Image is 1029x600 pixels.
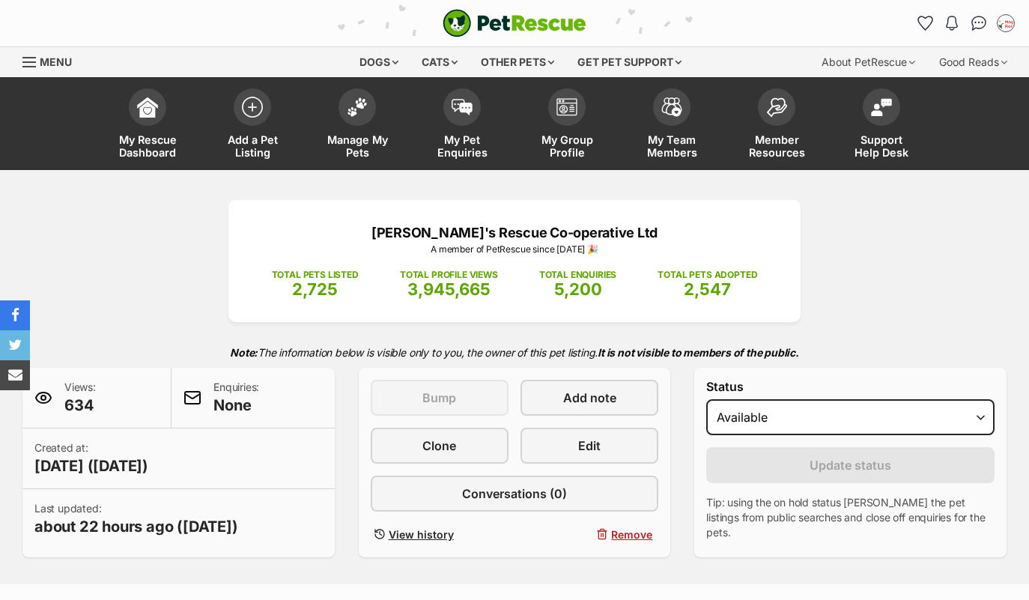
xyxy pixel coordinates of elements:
a: Add note [520,380,658,416]
img: logo-cat-932fe2b9b8326f06289b0f2fb663e598f794de774fb13d1741a6617ecf9a85b4.svg [443,9,586,37]
span: 5,200 [554,279,602,299]
img: Laura Chao profile pic [998,16,1013,31]
a: My Rescue Dashboard [95,81,200,170]
a: My Team Members [619,81,724,170]
label: Status [706,380,995,393]
span: 2,547 [684,279,731,299]
strong: It is not visible to members of the public. [598,346,799,359]
p: TOTAL PETS ADOPTED [658,268,757,282]
span: View history [389,527,454,542]
p: The information below is visible only to you, the owner of this pet listing. [22,337,1007,368]
a: My Pet Enquiries [410,81,514,170]
strong: Note: [230,346,258,359]
div: Good Reads [929,47,1018,77]
span: 2,725 [292,279,338,299]
span: None [213,395,259,416]
img: help-desk-icon-fdf02630f3aa405de69fd3d07c3f3aa587a6932b1a1747fa1d2bba05be0121f9.svg [871,98,892,116]
span: Support Help Desk [848,133,915,159]
img: dashboard-icon-eb2f2d2d3e046f16d808141f083e7271f6b2e854fb5c12c21221c1fb7104beca.svg [137,97,158,118]
div: Get pet support [567,47,692,77]
button: My account [994,11,1018,35]
a: Support Help Desk [829,81,934,170]
ul: Account quick links [913,11,1018,35]
img: chat-41dd97257d64d25036548639549fe6c8038ab92f7586957e7f3b1b290dea8141.svg [971,16,987,31]
div: Cats [411,47,468,77]
p: Created at: [34,440,148,476]
a: PetRescue [443,9,586,37]
img: group-profile-icon-3fa3cf56718a62981997c0bc7e787c4b2cf8bcc04b72c1350f741eb67cf2f40e.svg [556,98,577,116]
span: Remove [611,527,652,542]
span: Add a Pet Listing [219,133,286,159]
a: Add a Pet Listing [200,81,305,170]
a: My Group Profile [514,81,619,170]
a: View history [371,524,509,545]
span: My Pet Enquiries [428,133,496,159]
button: Notifications [940,11,964,35]
span: Add note [563,389,616,407]
p: A member of PetRescue since [DATE] 🎉 [251,243,778,256]
p: Enquiries: [213,380,259,416]
div: Other pets [470,47,565,77]
img: notifications-46538b983faf8c2785f20acdc204bb7945ddae34d4c08c2a6579f10ce5e182be.svg [946,16,958,31]
span: Edit [578,437,601,455]
a: Favourites [913,11,937,35]
a: Conversations [967,11,991,35]
span: My Group Profile [533,133,601,159]
p: TOTAL PROFILE VIEWS [400,268,498,282]
span: Bump [422,389,456,407]
img: add-pet-listing-icon-0afa8454b4691262ce3f59096e99ab1cd57d4a30225e0717b998d2c9b9846f56.svg [242,97,263,118]
span: 3,945,665 [407,279,491,299]
span: Manage My Pets [324,133,391,159]
a: Conversations (0) [371,476,659,512]
a: Manage My Pets [305,81,410,170]
img: member-resources-icon-8e73f808a243e03378d46382f2149f9095a855e16c252ad45f914b54edf8863c.svg [766,97,787,118]
p: TOTAL ENQUIRIES [539,268,616,282]
button: Update status [706,447,995,483]
p: Views: [64,380,96,416]
a: Clone [371,428,509,464]
p: TOTAL PETS LISTED [272,268,359,282]
span: Clone [422,437,456,455]
span: Update status [810,456,891,474]
div: Dogs [349,47,409,77]
span: My Rescue Dashboard [114,133,181,159]
div: About PetRescue [811,47,926,77]
a: Menu [22,47,82,74]
span: My Team Members [638,133,705,159]
span: Menu [40,55,72,68]
img: pet-enquiries-icon-7e3ad2cf08bfb03b45e93fb7055b45f3efa6380592205ae92323e6603595dc1f.svg [452,99,473,115]
a: Member Resources [724,81,829,170]
span: Member Resources [743,133,810,159]
span: [DATE] ([DATE]) [34,455,148,476]
button: Remove [520,524,658,545]
img: team-members-icon-5396bd8760b3fe7c0b43da4ab00e1e3bb1a5d9ba89233759b79545d2d3fc5d0d.svg [661,97,682,117]
p: Last updated: [34,501,238,537]
p: [PERSON_NAME]'s Rescue Co-operative Ltd [251,222,778,243]
span: Conversations (0) [462,485,567,503]
button: Bump [371,380,509,416]
a: Edit [520,428,658,464]
span: 634 [64,395,96,416]
img: manage-my-pets-icon-02211641906a0b7f246fdf0571729dbe1e7629f14944591b6c1af311fb30b64b.svg [347,97,368,117]
span: about 22 hours ago ([DATE]) [34,516,238,537]
p: Tip: using the on hold status [PERSON_NAME] the pet listings from public searches and close off e... [706,495,995,540]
